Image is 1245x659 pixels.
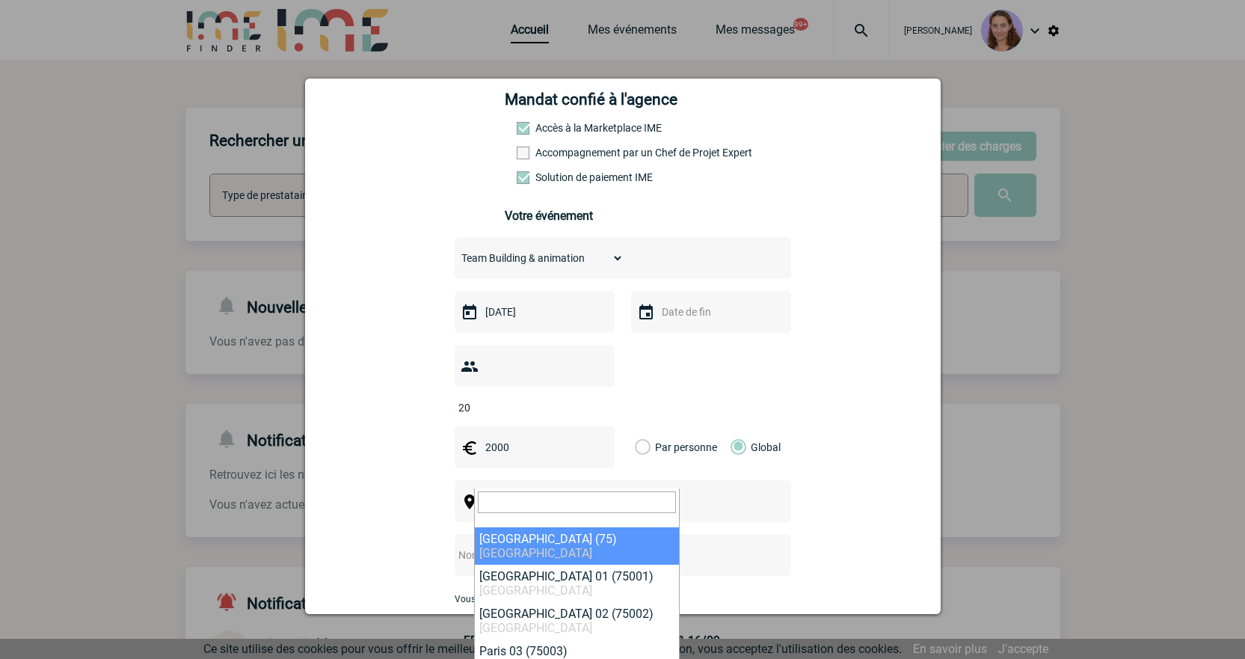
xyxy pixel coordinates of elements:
[517,171,582,183] label: Conformité aux process achat client, Prise en charge de la facturation, Mutualisation de plusieur...
[482,438,585,457] input: Budget HT
[482,302,585,322] input: Date de début
[479,621,592,635] span: [GEOGRAPHIC_DATA]
[658,302,761,322] input: Date de fin
[517,122,582,134] label: Accès à la Marketplace IME
[635,426,651,468] label: Par personne
[475,527,679,565] li: [GEOGRAPHIC_DATA] (75)
[479,546,592,560] span: [GEOGRAPHIC_DATA]
[731,426,740,468] label: Global
[475,565,679,602] li: [GEOGRAPHIC_DATA] 01 (75001)
[505,209,740,223] h3: Votre événement
[455,545,751,565] input: Nom de l'événement
[479,583,592,598] span: [GEOGRAPHIC_DATA]
[455,594,791,604] p: Vous pouvez ajouter une pièce jointe à votre demande
[475,602,679,640] li: [GEOGRAPHIC_DATA] 02 (75002)
[505,91,677,108] h4: Mandat confié à l'agence
[517,147,582,159] label: Prestation payante
[455,398,595,417] input: Nombre de participants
